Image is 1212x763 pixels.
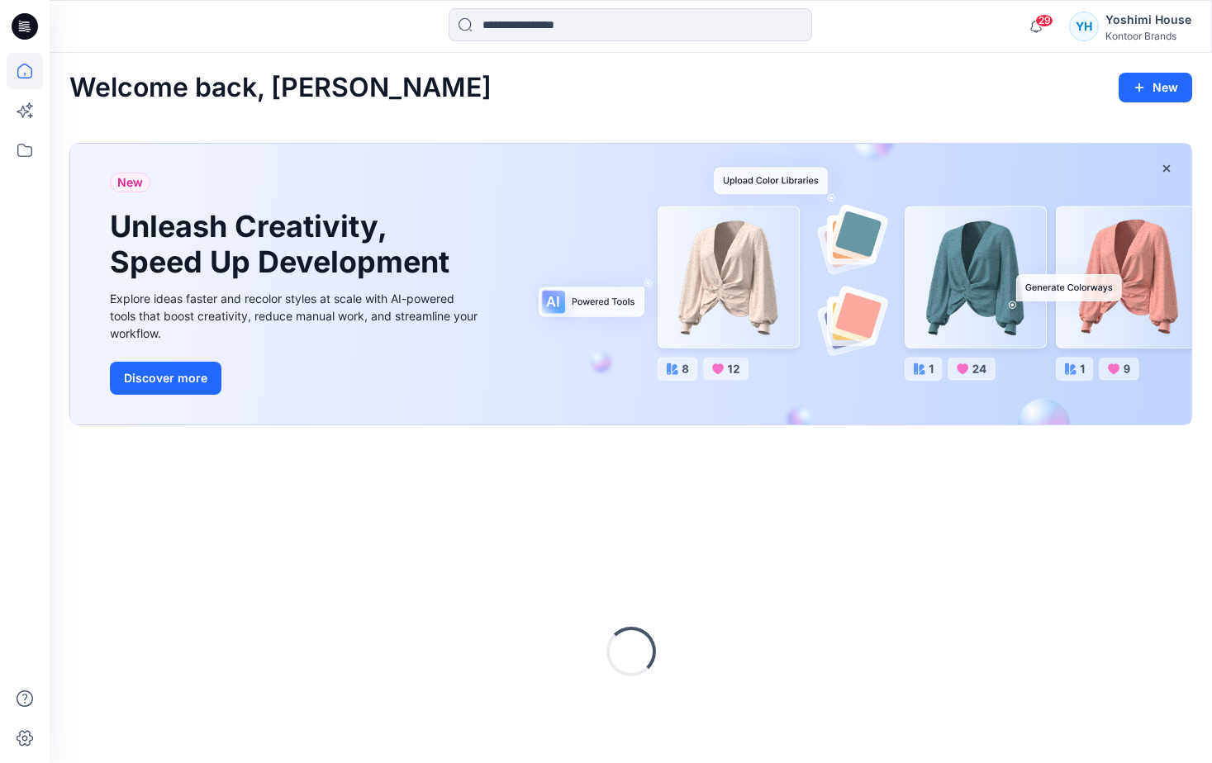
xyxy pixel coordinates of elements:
h1: Unleash Creativity, Speed Up Development [110,209,457,280]
div: Explore ideas faster and recolor styles at scale with AI-powered tools that boost creativity, red... [110,290,482,342]
a: Discover more [110,362,482,395]
h2: Welcome back, [PERSON_NAME] [69,73,492,103]
div: Yoshimi House [1105,10,1191,30]
span: 29 [1035,14,1053,27]
button: Discover more [110,362,221,395]
div: Kontoor Brands [1105,30,1191,42]
button: New [1119,73,1192,102]
div: YH [1069,12,1099,41]
span: New [117,173,143,192]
